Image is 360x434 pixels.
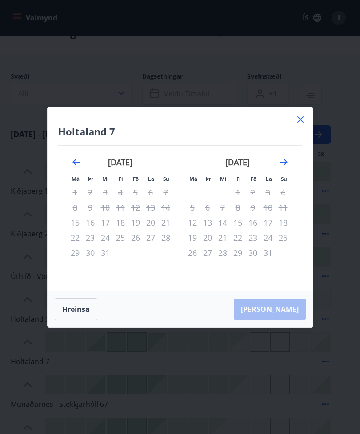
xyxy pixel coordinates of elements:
[245,200,260,215] td: Not available. föstudagur, 9. janúar 2026
[83,245,98,260] td: Not available. þriðjudagur, 30. desember 2025
[148,175,154,182] small: La
[133,175,139,182] small: Fö
[88,175,93,182] small: Þr
[108,157,132,167] strong: [DATE]
[225,157,250,167] strong: [DATE]
[68,230,83,245] td: Not available. mánudagur, 22. desember 2025
[200,200,215,215] td: Not available. þriðjudagur, 6. janúar 2026
[276,230,291,245] td: Not available. sunnudagur, 25. janúar 2026
[83,185,98,200] td: Not available. þriðjudagur, 2. desember 2025
[185,230,200,245] td: Not available. mánudagur, 19. janúar 2026
[128,215,143,230] td: Not available. föstudagur, 19. desember 2025
[236,175,241,182] small: Fi
[245,215,260,230] td: Not available. föstudagur, 16. janúar 2026
[98,245,113,260] td: Not available. miðvikudagur, 31. desember 2025
[185,245,200,260] td: Not available. mánudagur, 26. janúar 2026
[83,215,98,230] td: Not available. þriðjudagur, 16. desember 2025
[200,215,215,230] td: Not available. þriðjudagur, 13. janúar 2026
[230,200,245,215] td: Not available. fimmtudagur, 8. janúar 2026
[119,175,123,182] small: Fi
[266,175,272,182] small: La
[158,215,173,230] td: Not available. sunnudagur, 21. desember 2025
[98,200,113,215] td: Not available. miðvikudagur, 10. desember 2025
[98,215,113,230] td: Not available. miðvikudagur, 17. desember 2025
[72,175,80,182] small: Má
[158,200,173,215] td: Not available. sunnudagur, 14. desember 2025
[215,230,230,245] td: Not available. miðvikudagur, 21. janúar 2026
[281,175,287,182] small: Su
[158,185,173,200] td: Not available. sunnudagur, 7. desember 2025
[185,200,200,215] td: Not available. mánudagur, 5. janúar 2026
[98,230,113,245] td: Not available. miðvikudagur, 24. desember 2025
[143,200,158,215] td: Not available. laugardagur, 13. desember 2025
[260,185,276,200] td: Not available. laugardagur, 3. janúar 2026
[83,200,98,215] td: Not available. þriðjudagur, 9. desember 2025
[220,175,227,182] small: Mi
[113,200,128,215] td: Not available. fimmtudagur, 11. desember 2025
[200,245,215,260] td: Not available. þriðjudagur, 27. janúar 2026
[251,175,256,182] small: Fö
[98,185,113,200] td: Not available. miðvikudagur, 3. desember 2025
[185,215,200,230] td: Not available. mánudagur, 12. janúar 2026
[230,245,245,260] td: Not available. fimmtudagur, 29. janúar 2026
[143,185,158,200] td: Not available. laugardagur, 6. desember 2025
[245,230,260,245] td: Not available. föstudagur, 23. janúar 2026
[245,185,260,200] td: Not available. föstudagur, 2. janúar 2026
[128,185,143,200] td: Not available. föstudagur, 5. desember 2025
[113,185,128,200] td: Not available. fimmtudagur, 4. desember 2025
[206,175,211,182] small: Þr
[260,245,276,260] td: Not available. laugardagur, 31. janúar 2026
[215,215,230,230] td: Not available. miðvikudagur, 14. janúar 2026
[68,245,83,260] td: Not available. mánudagur, 29. desember 2025
[143,230,158,245] td: Not available. laugardagur, 27. desember 2025
[68,215,83,230] td: Not available. mánudagur, 15. desember 2025
[215,200,230,215] td: Not available. miðvikudagur, 7. janúar 2026
[276,185,291,200] td: Not available. sunnudagur, 4. janúar 2026
[260,230,276,245] td: Not available. laugardagur, 24. janúar 2026
[68,200,83,215] td: Not available. mánudagur, 8. desember 2025
[260,200,276,215] td: Not available. laugardagur, 10. janúar 2026
[55,298,97,320] button: Hreinsa
[276,215,291,230] td: Not available. sunnudagur, 18. janúar 2026
[189,175,197,182] small: Má
[68,185,83,200] td: Not available. mánudagur, 1. desember 2025
[200,230,215,245] td: Not available. þriðjudagur, 20. janúar 2026
[71,157,81,167] div: Move backward to switch to the previous month.
[230,185,245,200] td: Not available. fimmtudagur, 1. janúar 2026
[230,230,245,245] td: Not available. fimmtudagur, 22. janúar 2026
[128,230,143,245] td: Not available. föstudagur, 26. desember 2025
[215,245,230,260] td: Not available. miðvikudagur, 28. janúar 2026
[279,157,289,167] div: Move forward to switch to the next month.
[83,230,98,245] td: Not available. þriðjudagur, 23. desember 2025
[58,146,302,280] div: Calendar
[128,200,143,215] td: Not available. föstudagur, 12. desember 2025
[245,245,260,260] td: Not available. föstudagur, 30. janúar 2026
[158,230,173,245] td: Not available. sunnudagur, 28. desember 2025
[128,215,143,230] div: Aðeins útritun í boði
[58,125,302,138] h4: Holtaland 7
[163,175,169,182] small: Su
[276,200,291,215] td: Not available. sunnudagur, 11. janúar 2026
[230,215,245,230] td: Not available. fimmtudagur, 15. janúar 2026
[113,215,128,230] td: Not available. fimmtudagur, 18. desember 2025
[260,215,276,230] td: Not available. laugardagur, 17. janúar 2026
[143,215,158,230] td: Not available. laugardagur, 20. desember 2025
[113,230,128,245] td: Not available. fimmtudagur, 25. desember 2025
[102,175,109,182] small: Mi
